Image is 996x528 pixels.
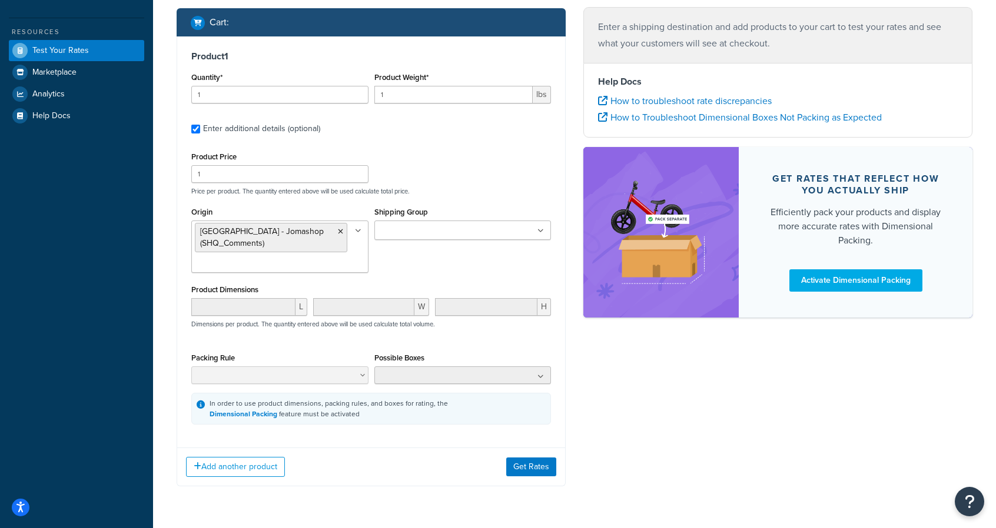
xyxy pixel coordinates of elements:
a: How to troubleshoot rate discrepancies [598,94,772,108]
button: Open Resource Center [955,487,984,516]
input: Enter additional details (optional) [191,125,200,133]
a: Dimensional Packing [210,409,277,419]
a: Activate Dimensional Packing [789,269,922,292]
img: feature-image-dim-d40ad3071a2b3c8e08177464837368e35600d3c5e73b18a22c1e4bb210dc32ac.png [601,165,721,300]
label: Product Price [191,152,237,161]
label: Packing Rule [191,353,235,362]
p: Price per product. The quantity entered above will be used calculate total price. [188,187,554,195]
a: Test Your Rates [9,40,144,61]
span: Help Docs [32,111,71,121]
label: Quantity* [191,73,223,82]
span: H [537,298,551,316]
label: Product Weight* [374,73,429,82]
input: 0.00 [374,86,533,103]
label: Origin [191,208,213,216]
a: How to Troubleshoot Dimensional Boxes Not Packing as Expected [598,111,882,124]
a: Analytics [9,83,144,105]
span: W [414,298,429,316]
div: In order to use product dimensions, packing rules, and boxes for rating, the feature must be acti... [210,398,448,419]
h3: Product 1 [191,51,551,62]
input: 0 [191,86,368,103]
p: Dimensions per product. The quantity entered above will be used calculate total volume. [188,320,435,328]
h2: Cart : [210,17,229,28]
label: Possible Boxes [374,353,424,362]
div: Resources [9,27,144,37]
a: Help Docs [9,105,144,126]
div: Efficiently pack your products and display more accurate rates with Dimensional Packing. [767,205,944,248]
span: Test Your Rates [32,46,89,56]
button: Get Rates [506,457,556,476]
span: L [296,298,307,316]
label: Product Dimensions [191,285,258,294]
span: Marketplace [32,68,77,78]
span: [GEOGRAPHIC_DATA] - Jomashop (SHQ_Comments) [200,225,324,249]
div: Enter additional details (optional) [203,121,320,137]
span: Analytics [32,89,65,99]
button: Add another product [186,457,285,477]
p: Enter a shipping destination and add products to your cart to test your rates and see what your c... [598,19,958,52]
span: lbs [533,86,551,103]
h4: Help Docs [598,75,958,89]
label: Shipping Group [374,208,428,216]
a: Marketplace [9,62,144,83]
div: Get rates that reflect how you actually ship [767,173,944,196]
